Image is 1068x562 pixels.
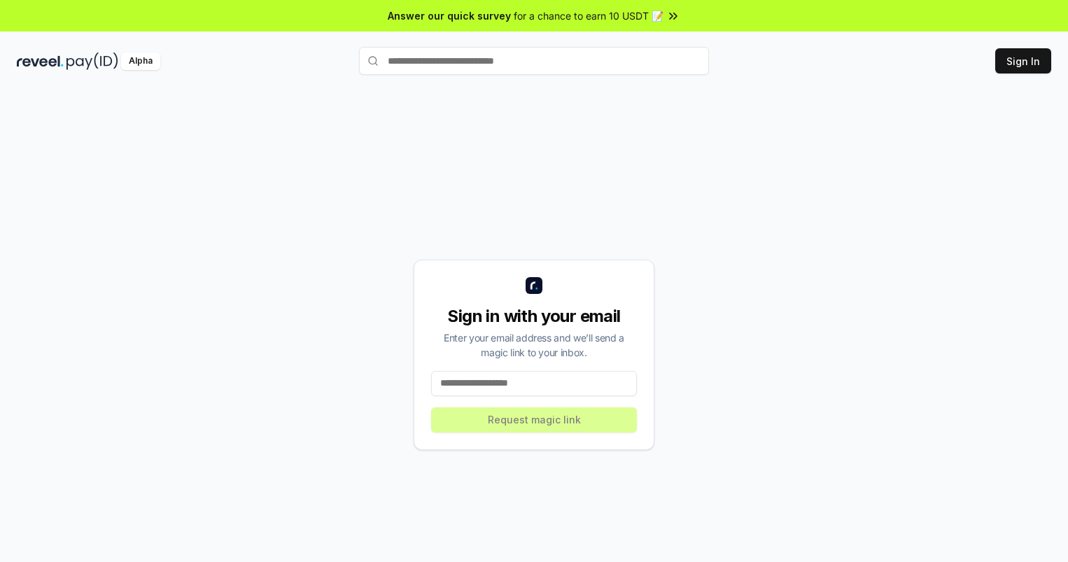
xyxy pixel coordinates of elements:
div: Sign in with your email [431,305,637,328]
img: logo_small [526,277,542,294]
span: Answer our quick survey [388,8,511,23]
img: reveel_dark [17,52,64,70]
div: Alpha [121,52,160,70]
div: Enter your email address and we’ll send a magic link to your inbox. [431,330,637,360]
img: pay_id [66,52,118,70]
span: for a chance to earn 10 USDT 📝 [514,8,663,23]
button: Sign In [995,48,1051,73]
